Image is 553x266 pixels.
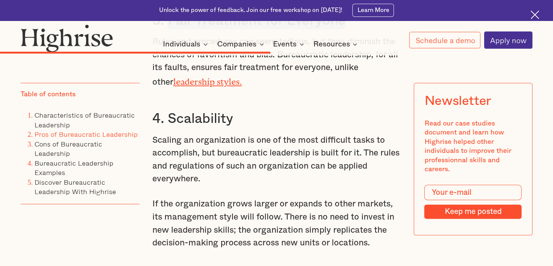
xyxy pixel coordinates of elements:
[424,119,522,174] div: Read our case studies document and learn how Highrise helped other individuals to improve their p...
[163,40,200,49] div: Individuals
[424,185,522,200] input: Your e-mail
[352,4,394,17] a: Learn More
[424,205,522,219] input: Keep me posted
[173,77,242,82] a: leadership styles.
[159,6,342,15] div: Unlock the power of feedback. Join our free workshop on [DATE]!
[217,40,266,49] div: Companies
[152,134,401,185] p: Scaling an organization is one of the most difficult tasks to accomplish, but bureaucratic leader...
[424,185,522,219] form: Modal Form
[34,139,102,159] a: Cons of Bureaucratic Leadership
[34,158,113,178] a: Bureaucratic Leadership Examples
[313,40,359,49] div: Resources
[152,35,401,88] p: Rules and procedures can seem tedious, but they diminish the chances of favoritism and bias. Bure...
[531,10,539,19] img: Cross icon
[217,40,256,49] div: Companies
[152,197,401,249] p: If the organization grows larger or expands to other markets, its management style will follow. T...
[313,40,350,49] div: Resources
[484,31,532,48] a: Apply now
[34,110,135,130] a: Characteristics of Bureaucratic Leadership
[34,129,138,140] a: Pros of Bureaucratic Leadership
[163,40,210,49] div: Individuals
[21,90,76,100] div: Table of contents
[152,110,401,127] h3: 4. Scalability
[424,94,491,109] div: Newsletter
[273,40,306,49] div: Events
[34,177,116,197] a: Discover Bureaucratic Leadership With Highrise
[409,32,480,49] a: Schedule a demo
[273,40,297,49] div: Events
[21,24,113,52] img: Highrise logo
